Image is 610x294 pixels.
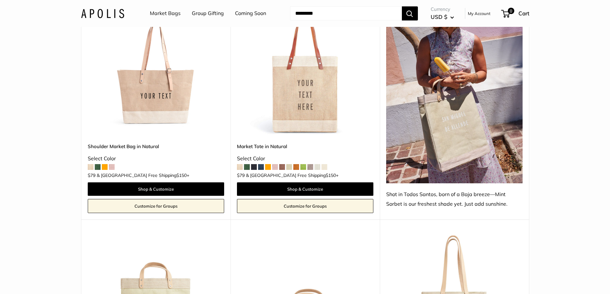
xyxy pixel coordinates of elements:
div: Shot in Todos Santos, born of a Baja breeze—Mint Sorbet is our freshest shade yet. Just add sunsh... [386,190,523,209]
span: & [GEOGRAPHIC_DATA] Free Shipping + [246,173,338,178]
a: Market Tote in Natural [237,143,373,150]
span: Cart [518,10,529,17]
button: Search [402,6,418,20]
a: My Account [468,10,491,17]
a: 0 Cart [502,8,529,19]
span: & [GEOGRAPHIC_DATA] Free Shipping + [97,173,189,178]
a: Shop & Customize [237,182,373,196]
span: 0 [508,8,514,14]
span: $150 [326,172,336,178]
input: Search... [290,6,402,20]
span: $79 [237,172,245,178]
a: Customize for Groups [237,199,373,213]
div: Select Color [237,154,373,163]
button: USD $ [431,12,454,22]
img: Apolis [81,9,124,18]
a: Shoulder Market Bag in Natural [88,143,224,150]
span: $79 [88,172,95,178]
a: Shop & Customize [88,182,224,196]
a: Market Bags [150,9,181,18]
div: Select Color [88,154,224,163]
span: USD $ [431,13,447,20]
a: Customize for Groups [88,199,224,213]
span: $150 [176,172,187,178]
a: Group Gifting [192,9,224,18]
a: Coming Soon [235,9,266,18]
span: Currency [431,5,454,14]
